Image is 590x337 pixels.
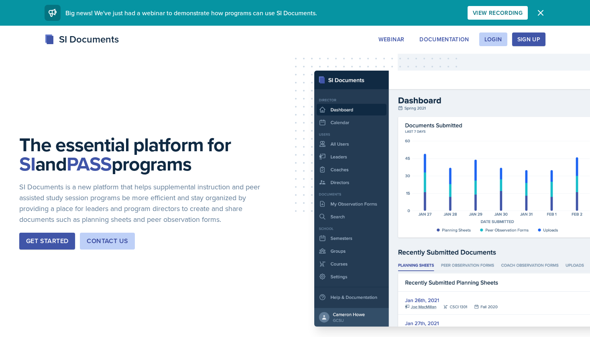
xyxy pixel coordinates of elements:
div: Get Started [26,236,68,246]
div: Contact Us [87,236,128,246]
div: View Recording [473,10,523,16]
button: Login [479,32,507,46]
div: Documentation [419,36,469,43]
button: Sign Up [512,32,545,46]
button: View Recording [468,6,528,20]
div: Sign Up [517,36,540,43]
button: Contact Us [80,233,135,250]
button: Get Started [19,233,75,250]
div: Webinar [378,36,404,43]
div: Login [484,36,502,43]
span: Big news! We've just had a webinar to demonstrate how programs can use SI Documents. [65,8,317,17]
button: Documentation [414,32,474,46]
div: SI Documents [45,32,119,47]
button: Webinar [373,32,409,46]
